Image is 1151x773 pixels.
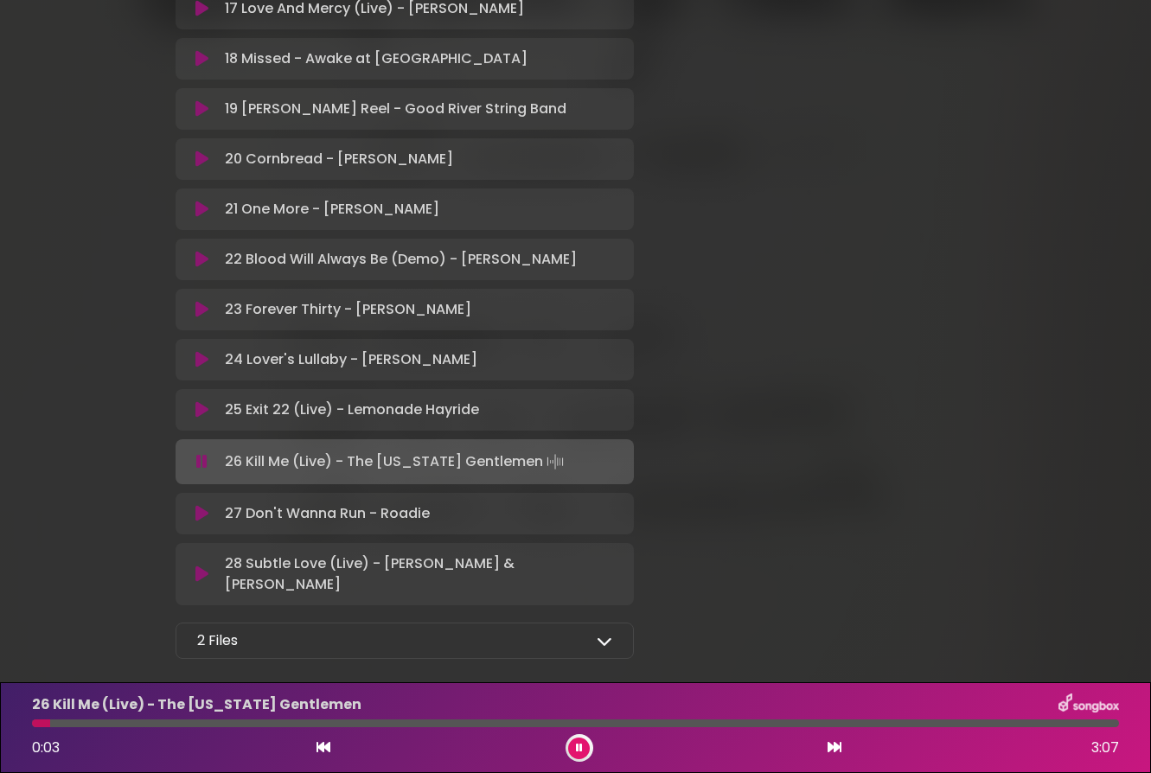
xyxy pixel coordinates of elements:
[225,450,567,474] p: 26 Kill Me (Live) - The [US_STATE] Gentlemen
[197,630,238,651] p: 2 Files
[225,299,471,320] p: 23 Forever Thirty - [PERSON_NAME]
[225,48,528,69] p: 18 Missed - Awake at [GEOGRAPHIC_DATA]
[543,450,567,474] img: waveform4.gif
[225,199,439,220] p: 21 One More - [PERSON_NAME]
[1058,693,1119,716] img: songbox-logo-white.png
[225,99,566,119] p: 19 [PERSON_NAME] Reel - Good River String Band
[225,553,623,595] p: 28 Subtle Love (Live) - [PERSON_NAME] & [PERSON_NAME]
[225,503,430,524] p: 27 Don't Wanna Run - Roadie
[32,694,361,715] p: 26 Kill Me (Live) - The [US_STATE] Gentlemen
[225,149,453,169] p: 20 Cornbread - [PERSON_NAME]
[225,249,577,270] p: 22 Blood Will Always Be (Demo) - [PERSON_NAME]
[225,349,477,370] p: 24 Lover's Lullaby - [PERSON_NAME]
[225,399,479,420] p: 25 Exit 22 (Live) - Lemonade Hayride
